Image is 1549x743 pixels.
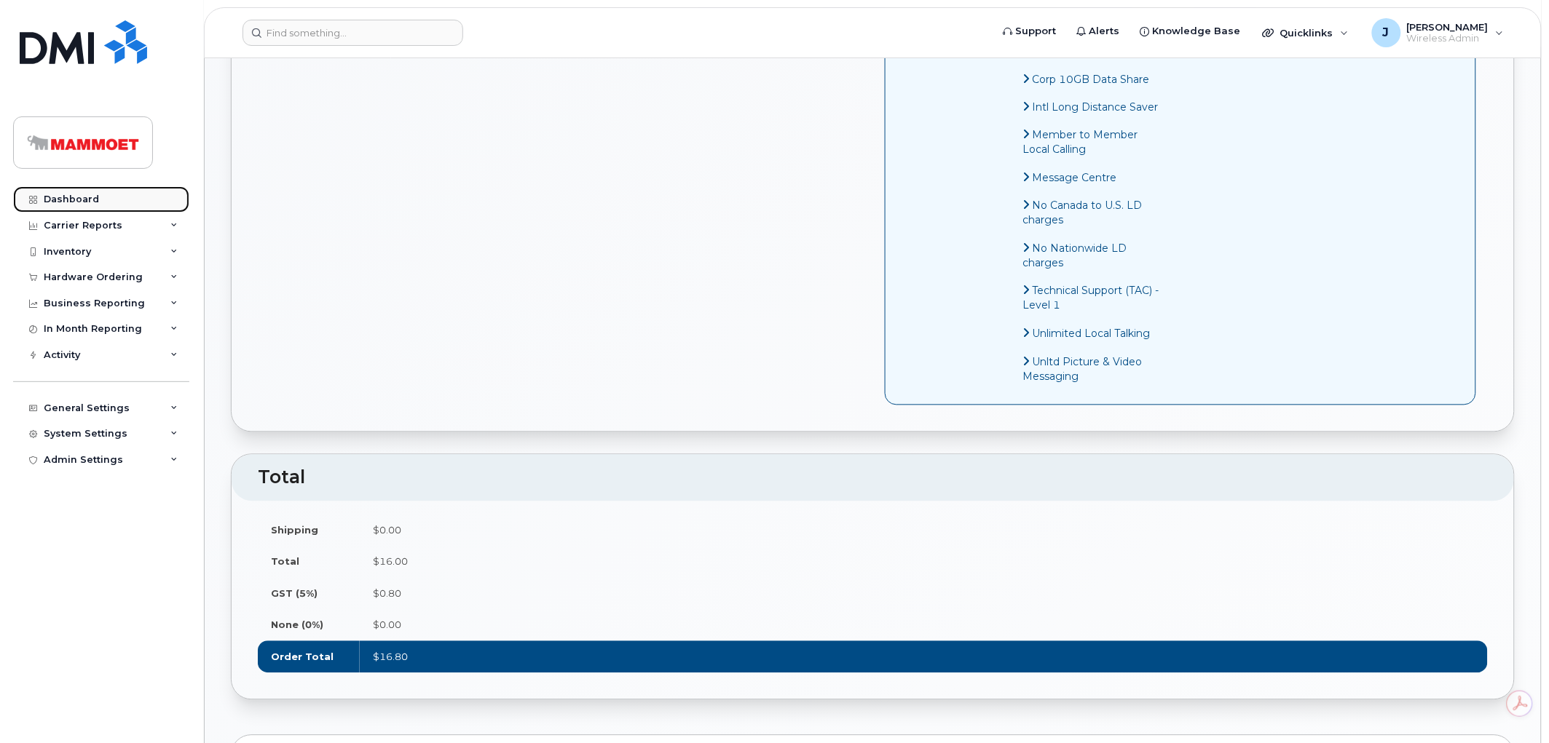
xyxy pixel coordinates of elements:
span: $0.80 [373,588,401,600]
span: Intl Long Distance Saver [1033,101,1159,114]
span: Alerts [1089,24,1120,39]
span: Quicklinks [1280,27,1333,39]
span: Unltd Picture & Video Messaging [1023,356,1143,384]
span: Technical Support (TAC) - Level 1 [1023,285,1159,312]
label: Order Total [271,651,334,664]
span: J [1383,24,1390,41]
span: Message Centre [1033,172,1117,185]
div: Quicklinks [1253,18,1359,47]
span: Knowledge Base [1153,24,1241,39]
label: Total [271,555,299,569]
span: $16.80 [373,651,408,663]
span: Support [1016,24,1057,39]
span: [PERSON_NAME] [1407,21,1489,33]
a: Alerts [1067,17,1130,46]
span: Corp 10GB Data Share [1033,73,1150,86]
label: GST (5%) [271,587,318,601]
span: $0.00 [373,525,401,536]
span: No Canada to U.S. LD charges [1023,199,1143,227]
span: No Nationwide LD charges [1023,242,1127,270]
span: Member to Member Local Calling [1023,129,1138,156]
div: Jithin [1362,18,1514,47]
label: None (0%) [271,619,323,632]
h2: Total [258,468,1488,488]
span: Unlimited Local Talking [1033,327,1151,341]
a: Support [993,17,1067,46]
label: Shipping [271,524,318,538]
span: $16.00 [373,556,408,568]
input: Find something... [243,20,463,46]
span: $0.00 [373,619,401,631]
a: Knowledge Base [1130,17,1251,46]
iframe: Messenger Launcher [1486,680,1538,732]
span: Wireless Admin [1407,33,1489,44]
